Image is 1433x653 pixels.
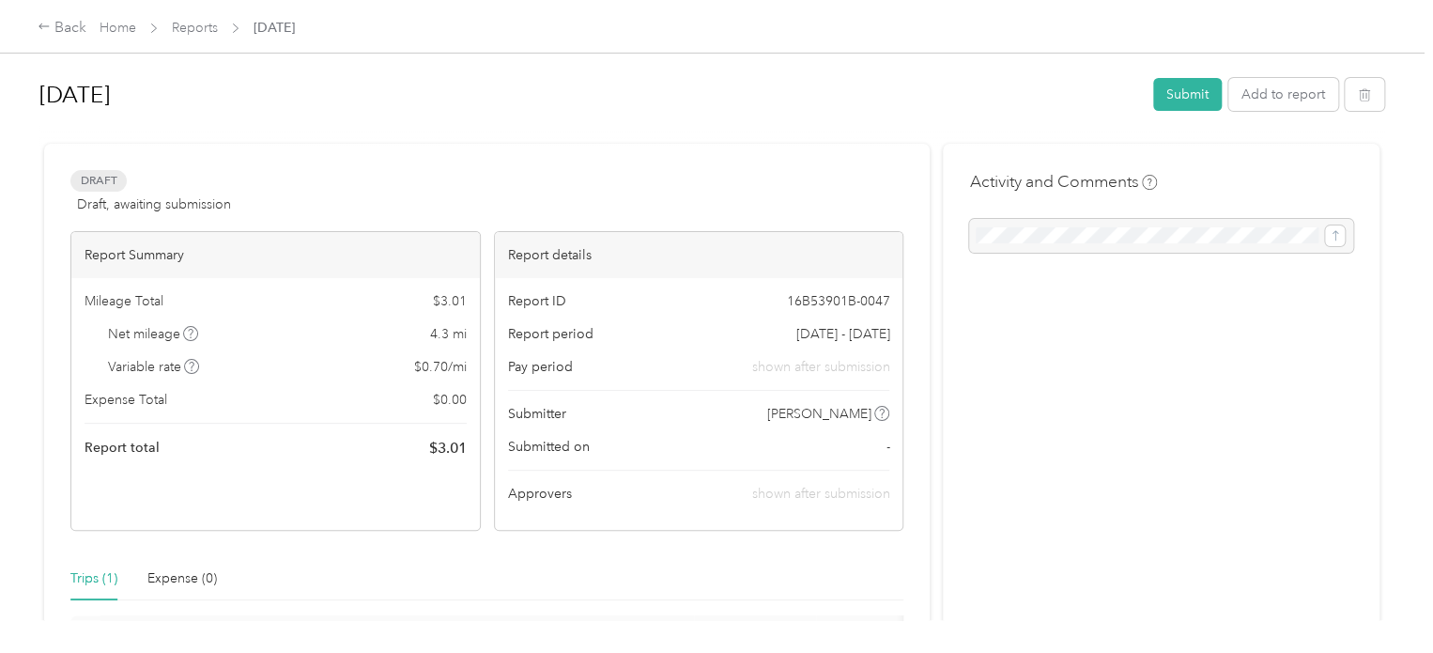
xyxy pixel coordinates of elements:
span: Mileage Total [85,291,163,311]
div: Report Summary [71,232,480,278]
button: Submit [1153,78,1222,111]
span: Variable rate [108,357,200,377]
span: Report ID [508,291,566,311]
span: $ 0.00 [433,390,467,410]
div: Expense (0) [147,568,217,589]
span: Submitted on [508,437,590,457]
h1: Aug 2025 [39,72,1140,117]
span: Draft, awaiting submission [77,194,231,214]
span: Report total [85,438,160,458]
span: [PERSON_NAME] [767,404,871,424]
span: Submitter [508,404,566,424]
span: - [886,437,889,457]
span: $ 3.01 [433,291,467,311]
button: Add to report [1228,78,1338,111]
iframe: Everlance-gr Chat Button Frame [1328,548,1433,653]
span: Net mileage [108,324,199,344]
a: Reports [172,20,218,36]
span: $ 3.01 [429,437,467,459]
span: Draft [70,170,127,192]
span: 16B53901B-0047 [786,291,889,311]
span: Pay period [508,357,573,377]
span: Expense Total [85,390,167,410]
span: $ 0.70 / mi [414,357,467,377]
div: Report details [495,232,903,278]
a: Home [100,20,136,36]
h4: Activity and Comments [969,170,1157,194]
span: Report period [508,324,593,344]
span: 4.3 mi [430,324,467,344]
span: [DATE] - [DATE] [795,324,889,344]
div: Trips (1) [70,568,117,589]
div: Back [38,17,86,39]
span: shown after submission [751,357,889,377]
span: Approvers [508,484,572,504]
span: [DATE] [254,18,295,38]
span: shown after submission [751,486,889,502]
